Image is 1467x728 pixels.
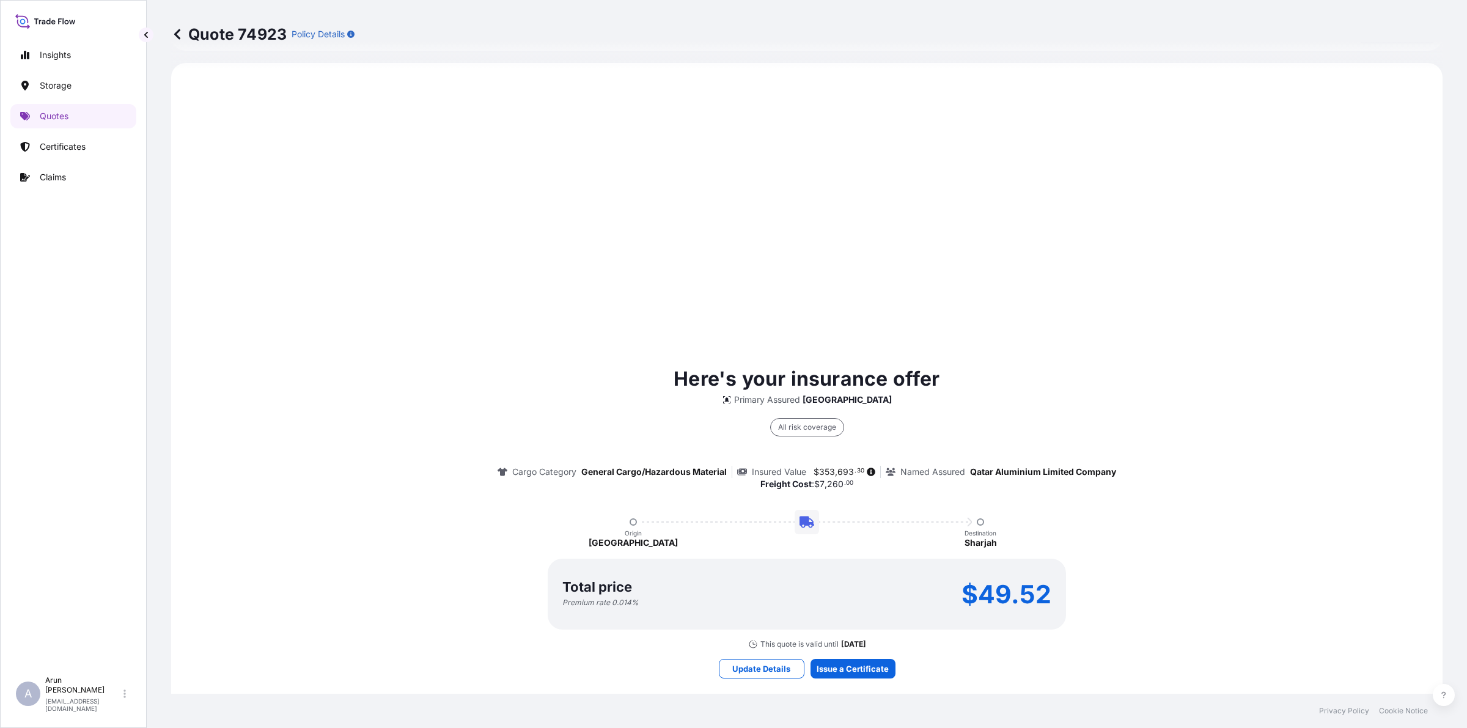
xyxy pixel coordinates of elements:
[45,697,121,712] p: [EMAIL_ADDRESS][DOMAIN_NAME]
[965,537,997,549] p: Sharjah
[770,418,844,436] div: All risk coverage
[40,79,72,92] p: Storage
[760,479,812,489] b: Freight Cost
[1379,706,1428,716] a: Cookie Notice
[40,110,68,122] p: Quotes
[589,537,678,549] p: [GEOGRAPHIC_DATA]
[40,49,71,61] p: Insights
[625,529,642,537] p: Origin
[10,73,136,98] a: Storage
[961,584,1051,604] p: $49.52
[719,659,804,678] button: Update Details
[814,468,819,476] span: $
[846,481,853,485] span: 00
[965,529,996,537] p: Destination
[825,480,827,488] span: ,
[562,581,632,593] p: Total price
[857,469,864,473] span: 30
[512,466,576,478] p: Cargo Category
[562,598,639,608] p: Premium rate 0.014 %
[760,639,839,649] p: This quote is valid until
[24,688,32,700] span: A
[10,104,136,128] a: Quotes
[40,171,66,183] p: Claims
[814,480,820,488] span: $
[292,28,345,40] p: Policy Details
[674,364,939,394] p: Here's your insurance offer
[1319,706,1369,716] a: Privacy Policy
[841,639,866,649] p: [DATE]
[10,43,136,67] a: Insights
[171,24,287,44] p: Quote 74923
[820,480,825,488] span: 7
[970,466,1116,478] p: Qatar Aluminium Limited Company
[855,469,856,473] span: .
[803,394,892,406] p: [GEOGRAPHIC_DATA]
[835,468,837,476] span: ,
[811,659,895,678] button: Issue a Certificate
[40,141,86,153] p: Certificates
[732,663,790,675] p: Update Details
[734,394,800,406] p: Primary Assured
[844,481,846,485] span: .
[752,466,806,478] p: Insured Value
[837,468,854,476] span: 693
[900,466,965,478] p: Named Assured
[827,480,844,488] span: 260
[45,675,121,695] p: Arun [PERSON_NAME]
[760,478,854,490] p: :
[581,466,727,478] p: General Cargo/Hazardous Material
[10,165,136,189] a: Claims
[817,663,889,675] p: Issue a Certificate
[10,134,136,159] a: Certificates
[819,468,835,476] span: 353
